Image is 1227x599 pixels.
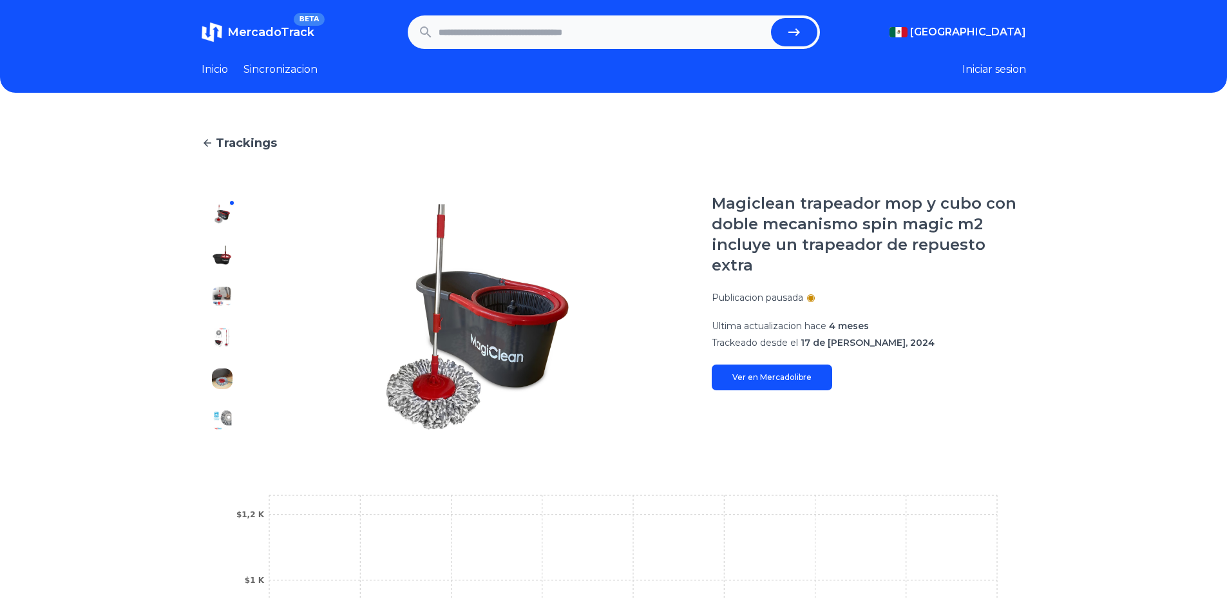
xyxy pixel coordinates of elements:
[829,320,869,332] span: 4 meses
[269,193,686,441] img: Magiclean trapeador mop y cubo con doble mecanismo spin magic m2 incluye un trapeador de repuesto...
[212,286,233,307] img: Magiclean trapeador mop y cubo con doble mecanismo spin magic m2 incluye un trapeador de repuesto...
[202,62,228,77] a: Inicio
[712,365,832,390] a: Ver en Mercadolibre
[910,24,1026,40] span: [GEOGRAPHIC_DATA]
[212,368,233,389] img: Magiclean trapeador mop y cubo con doble mecanismo spin magic m2 incluye un trapeador de repuesto...
[294,13,324,26] span: BETA
[712,337,798,348] span: Trackeado desde el
[212,245,233,265] img: Magiclean trapeador mop y cubo con doble mecanismo spin magic m2 incluye un trapeador de repuesto...
[236,510,264,519] tspan: $1,2 K
[202,134,1026,152] a: Trackings
[202,22,314,43] a: MercadoTrackBETA
[212,204,233,224] img: Magiclean trapeador mop y cubo con doble mecanismo spin magic m2 incluye un trapeador de repuesto...
[244,576,264,585] tspan: $1 K
[202,22,222,43] img: MercadoTrack
[212,327,233,348] img: Magiclean trapeador mop y cubo con doble mecanismo spin magic m2 incluye un trapeador de repuesto...
[712,291,803,304] p: Publicacion pausada
[227,25,314,39] span: MercadoTrack
[962,62,1026,77] button: Iniciar sesion
[216,134,277,152] span: Trackings
[243,62,318,77] a: Sincronizacion
[712,320,826,332] span: Ultima actualizacion hace
[889,24,1026,40] button: [GEOGRAPHIC_DATA]
[212,410,233,430] img: Magiclean trapeador mop y cubo con doble mecanismo spin magic m2 incluye un trapeador de repuesto...
[712,193,1026,276] h1: Magiclean trapeador mop y cubo con doble mecanismo spin magic m2 incluye un trapeador de repuesto...
[889,27,908,37] img: Mexico
[801,337,935,348] span: 17 de [PERSON_NAME], 2024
